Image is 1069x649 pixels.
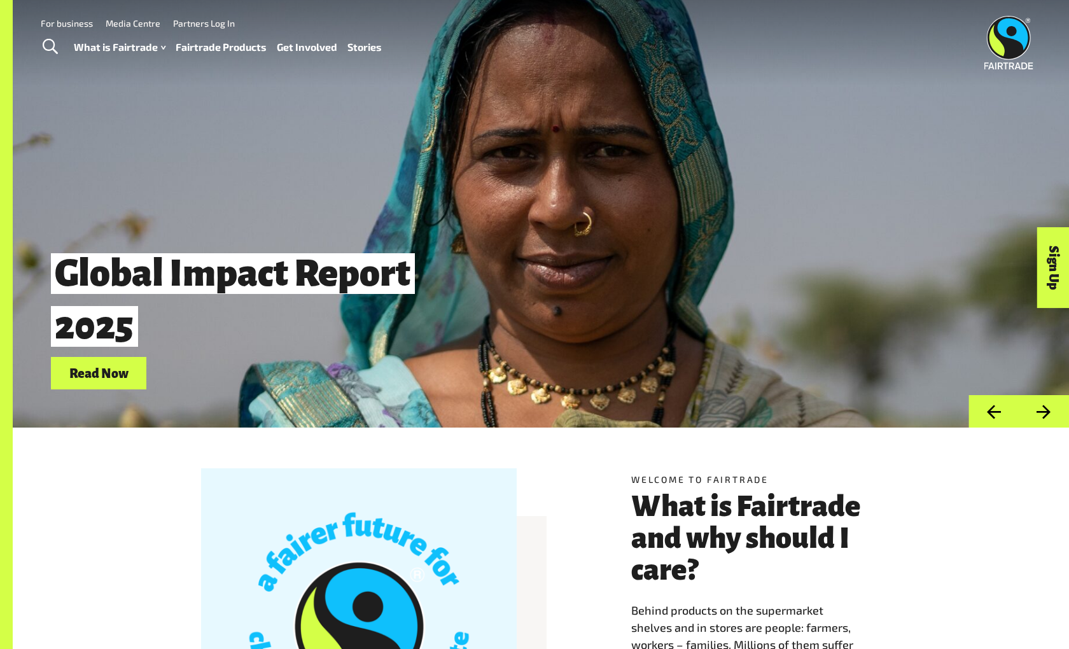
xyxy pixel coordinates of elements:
[34,31,66,63] a: Toggle Search
[176,38,267,57] a: Fairtrade Products
[1019,395,1069,428] button: Next
[51,357,146,389] a: Read Now
[631,491,881,586] h3: What is Fairtrade and why should I care?
[106,18,160,29] a: Media Centre
[347,38,382,57] a: Stories
[51,253,415,347] span: Global Impact Report 2025
[173,18,235,29] a: Partners Log In
[41,18,93,29] a: For business
[74,38,165,57] a: What is Fairtrade
[631,473,881,486] h5: Welcome to Fairtrade
[277,38,337,57] a: Get Involved
[984,16,1033,69] img: Fairtrade Australia New Zealand logo
[968,395,1019,428] button: Previous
